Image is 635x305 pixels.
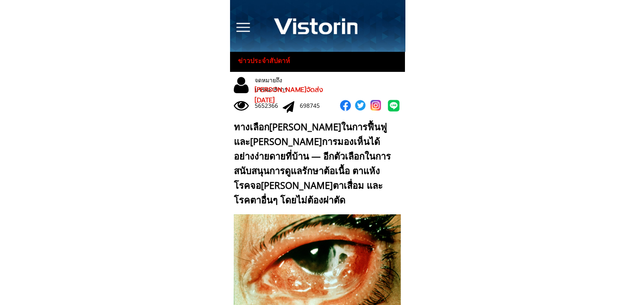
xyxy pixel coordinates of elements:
div: ทางเลือก[PERSON_NAME]ในการฟื้นฟูและ[PERSON_NAME]การมองเห็นได้อย่างง่ายดายที่บ้าน — อีกตัวเลือกในก... [234,119,397,208]
div: 5652366 [255,101,283,110]
div: 698745 [300,101,328,110]
h3: ข่าวประจำสัปดาห์ [238,56,298,66]
div: จดหมายถึงบรรณาธิการ [255,76,315,94]
span: [PERSON_NAME]จัดส่ง [DATE] [255,85,323,106]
